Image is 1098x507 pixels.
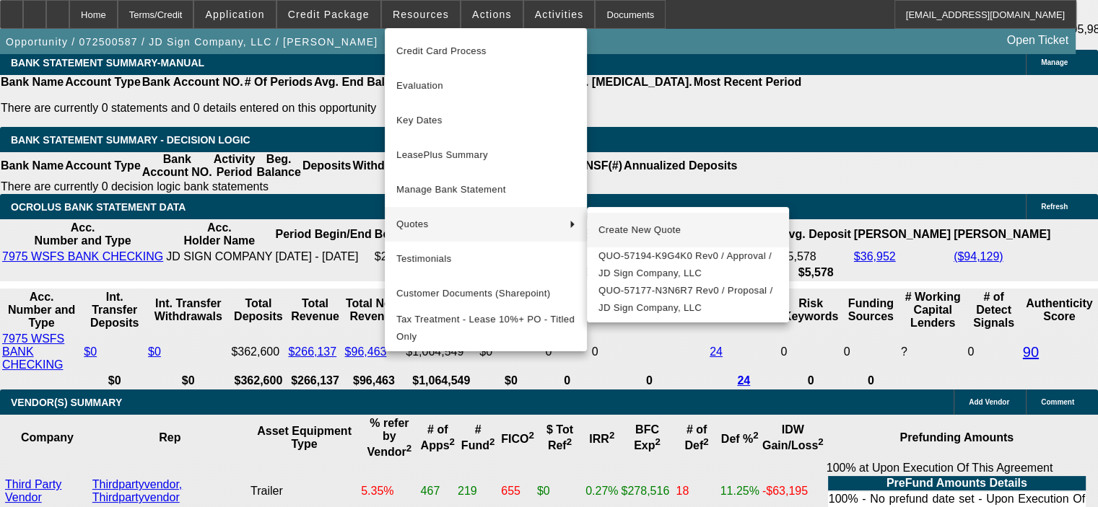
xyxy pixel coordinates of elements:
span: Key Dates [396,112,575,129]
span: Tax Treatment - Lease 10%+ PO - Titled Only [396,311,575,345]
span: Evaluation [396,77,575,94]
span: QUO-57194-K9G4K0 Rev0 / Approval / JD Sign Company, LLC [598,247,777,282]
span: Quotes [396,216,558,233]
span: Customer Documents (Sharepoint) [396,285,575,302]
span: Create New Quote [598,221,777,239]
span: QUO-57177-N3N6R7 Rev0 / Proposal / JD Sign Company, LLC [598,282,777,317]
span: LeasePlus Summary [396,146,575,164]
span: Credit Card Process [396,43,575,60]
span: Testimonials [396,250,575,268]
span: Manage Bank Statement [396,181,575,198]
